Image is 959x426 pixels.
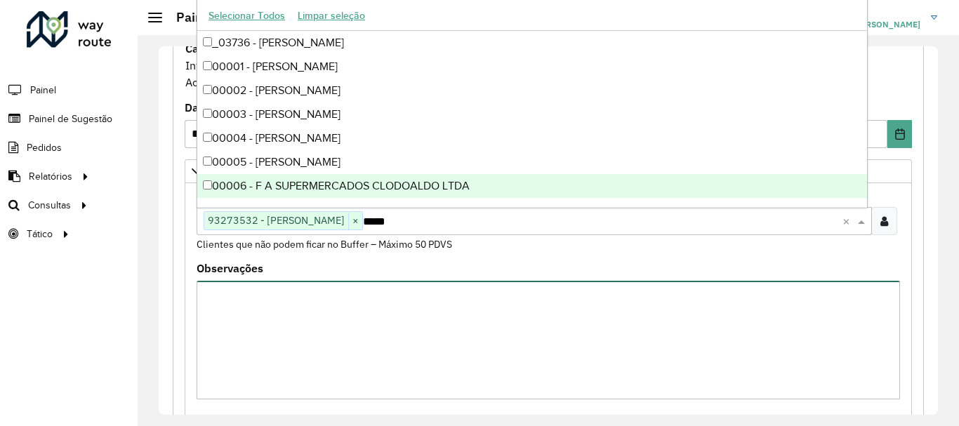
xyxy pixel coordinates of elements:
[202,5,291,27] button: Selecionar Todos
[197,102,867,126] div: 00003 - [PERSON_NAME]
[29,112,112,126] span: Painel de Sugestão
[185,99,313,116] label: Data de Vigência Inicial
[842,213,854,229] span: Clear all
[27,140,62,155] span: Pedidos
[197,126,867,150] div: 00004 - [PERSON_NAME]
[348,213,362,229] span: ×
[197,174,867,198] div: 00006 - F A SUPERMERCADOS CLODOALDO LTDA
[185,41,417,55] strong: Cadastro Painel de sugestão de roteirização:
[30,83,56,98] span: Painel
[197,31,867,55] div: _03736 - [PERSON_NAME]
[27,227,53,241] span: Tático
[197,55,867,79] div: 00001 - [PERSON_NAME]
[197,260,263,277] label: Observações
[29,169,72,184] span: Relatórios
[28,198,71,213] span: Consultas
[887,120,912,148] button: Choose Date
[197,150,867,174] div: 00005 - [PERSON_NAME]
[197,238,452,251] small: Clientes que não podem ficar no Buffer – Máximo 50 PDVS
[185,39,912,91] div: Informe a data de inicio, fim e preencha corretamente os campos abaixo. Ao final, você irá pré-vi...
[291,5,371,27] button: Limpar seleção
[162,10,376,25] h2: Painel de Sugestão - Criar registro
[204,212,348,229] span: 93273532 - [PERSON_NAME]
[185,159,912,183] a: Priorizar Cliente - Não podem ficar no buffer
[185,183,912,418] div: Priorizar Cliente - Não podem ficar no buffer
[197,198,867,222] div: 00007 - [PERSON_NAME] DAS DORES EZAQUIEL DA CONCEICAO
[197,79,867,102] div: 00002 - [PERSON_NAME]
